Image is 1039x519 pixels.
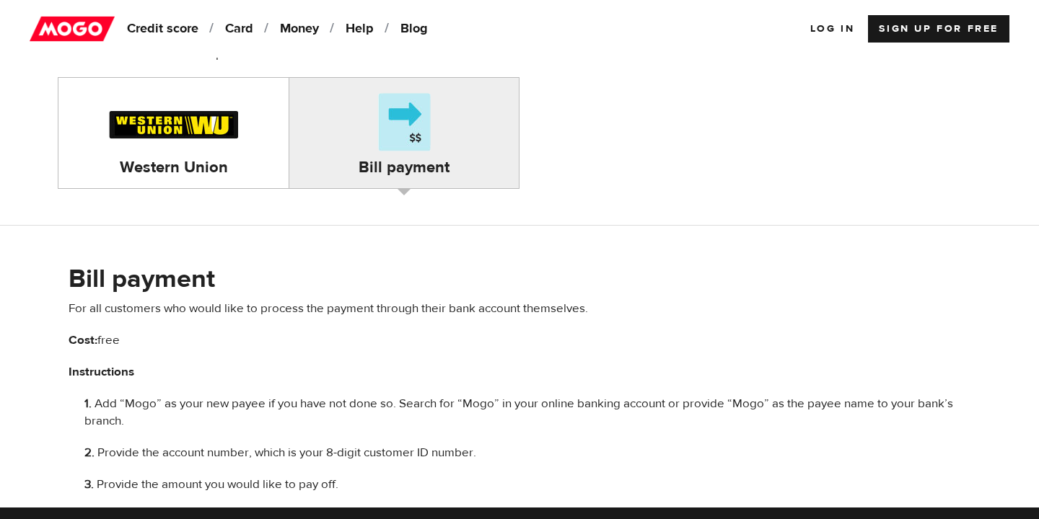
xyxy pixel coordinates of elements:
[810,15,855,43] a: Log In
[84,396,953,429] span: Add “Mogo” as your new payee if you have not done so. Search for “Mogo” in your online banking ac...
[122,15,219,43] a: Credit score
[868,15,1009,43] a: Sign up for Free
[275,15,339,43] a: Money
[30,15,115,43] img: mogo_logo-11ee424be714fa7cbb0f0f49df9e16ec.png
[341,15,394,43] a: Help
[97,476,338,492] span: Provide the amount you would like to pay off.
[69,300,970,317] p: For all customers who would like to process the payment through their bank account themselves.
[97,445,476,461] span: Provide the account number, which is your 8-digit customer ID number.
[220,15,273,43] a: Card
[69,332,970,349] p: free
[69,264,970,294] h2: Bill payment
[395,15,444,43] a: Blog
[289,157,519,177] h4: Bill payment
[69,332,97,348] b: Cost:
[58,157,289,177] h4: Western Union
[69,364,134,380] b: Instructions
